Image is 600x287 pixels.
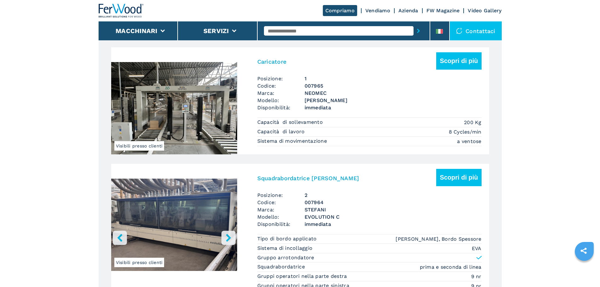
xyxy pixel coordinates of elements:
h3: NEOMEC [305,89,482,97]
button: Servizi [203,27,229,35]
a: Vendiamo [365,8,390,14]
h3: STEFANI [305,206,482,213]
button: Macchinari [116,27,157,35]
span: Modello: [257,97,305,104]
a: Compriamo [323,5,357,16]
p: Gruppo arrotondatore [257,254,314,261]
button: submit-button [414,24,423,38]
h3: [PERSON_NAME] [305,97,482,104]
span: Disponibilità: [257,104,305,111]
p: Sistema di incollaggio [257,245,314,252]
em: 8 Cycles/min [449,128,482,135]
div: Contattaci [450,21,502,40]
span: immediata [305,221,482,228]
span: Visibili presso clienti [114,141,164,151]
span: Codice: [257,199,305,206]
em: [PERSON_NAME], Bordo Spessore [396,235,481,243]
a: Azienda [398,8,418,14]
h3: Squadrabordatrice [PERSON_NAME] [257,175,359,182]
p: Capacità di lavoro [257,128,306,135]
a: Video Gallery [468,8,501,14]
span: Disponibilità: [257,221,305,228]
span: Marca: [257,89,305,97]
span: immediata [305,104,482,111]
img: 907aadc35b862a5eebb0d257ce5d5d35 [111,167,237,285]
em: 9 nr [471,273,482,280]
p: Sistema di movimentazione [257,138,329,145]
div: Go to Slide 1 [111,50,237,203]
button: Scopri di più [436,169,481,186]
em: EVA [472,245,482,252]
em: a ventose [457,138,481,145]
p: Tipo di bordo applicato [257,235,318,242]
em: 200 Kg [464,119,482,126]
span: 2 [305,192,482,199]
button: left-button [113,231,127,245]
img: Contattaci [456,28,462,34]
span: Posizione: [257,192,305,199]
h3: 007965 [305,82,482,89]
a: sharethis [576,243,591,259]
iframe: Chat [573,259,595,282]
span: Visibili presso clienti [114,258,164,267]
button: Scopri di più [436,52,481,70]
h3: Caricatore [257,58,287,65]
img: Ferwood [99,4,144,18]
span: Modello: [257,213,305,221]
em: prima e seconda di linea [420,263,482,271]
a: Go to Slide 1Visibili presso clientiCaricatoreScopri di piùPosizione:1Codice:007965Marca:NEOMECMo... [111,47,489,154]
img: 9c19685f94e36c6b54d8dec53b0b19b4 [111,50,237,169]
span: 1 [305,75,482,82]
h3: EVOLUTION C [305,213,482,221]
a: FW Magazine [426,8,460,14]
span: Codice: [257,82,305,89]
span: Marca: [257,206,305,213]
h3: 007964 [305,199,482,206]
p: Squadrabordatrice [257,263,307,270]
p: Gruppi operatori nella parte destra [257,273,349,280]
span: Posizione: [257,75,305,82]
button: right-button [221,231,236,245]
p: Capacità di sollevamento [257,119,325,126]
